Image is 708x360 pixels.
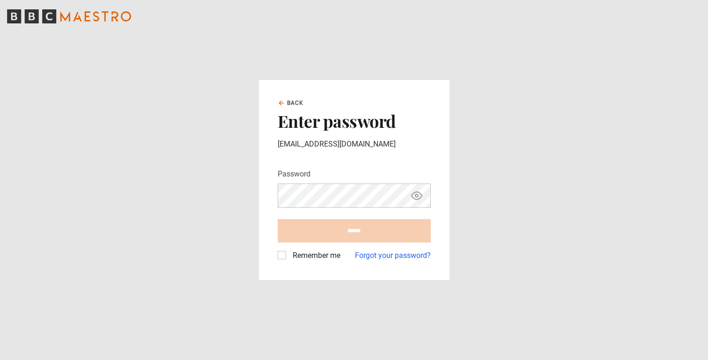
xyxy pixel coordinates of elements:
[409,188,425,204] button: Show password
[287,99,304,107] span: Back
[355,250,431,261] a: Forgot your password?
[7,9,131,23] svg: BBC Maestro
[289,250,340,261] label: Remember me
[278,169,310,180] label: Password
[278,111,431,131] h2: Enter password
[278,139,431,150] p: [EMAIL_ADDRESS][DOMAIN_NAME]
[278,99,304,107] a: Back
